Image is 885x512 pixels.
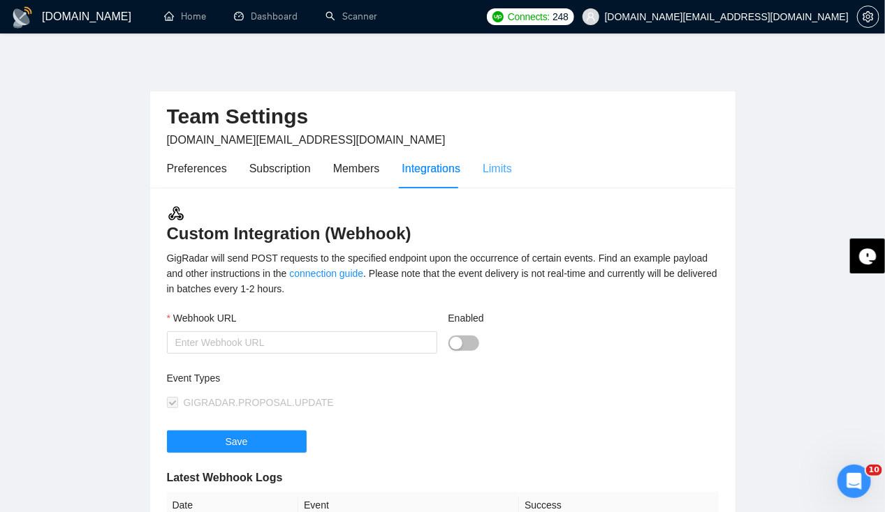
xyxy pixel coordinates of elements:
span: [DOMAIN_NAME][EMAIL_ADDRESS][DOMAIN_NAME] [167,134,446,146]
h3: Custom Integration (Webhook) [167,204,719,245]
button: Save [167,430,307,453]
div: Preferences [167,160,227,177]
a: setting [857,11,879,22]
span: user [586,12,596,22]
span: 248 [553,9,568,24]
div: GigRadar will send POST requests to the specified endpoint upon the occurrence of certain events.... [167,250,719,296]
span: 10 [866,465,882,476]
a: homeHome [164,10,206,22]
a: dashboardDashboard [234,10,298,22]
img: logo [11,6,34,29]
img: webhook.3a52c8ec.svg [167,204,185,223]
div: Subscription [249,160,311,177]
label: Enabled [448,310,484,326]
span: Connects: [508,9,550,24]
button: setting [857,6,879,28]
label: Webhook URL [167,310,237,326]
span: Save [226,434,248,449]
a: connection guide [289,268,363,279]
div: Members [333,160,380,177]
img: upwork-logo.png [492,11,504,22]
span: GIGRADAR.PROPOSAL.UPDATE [184,397,334,408]
span: setting [858,11,879,22]
button: Enabled [448,336,479,351]
input: Webhook URL [167,331,437,354]
a: searchScanner [326,10,377,22]
h2: Team Settings [167,103,719,131]
h5: Latest Webhook Logs [167,469,719,486]
label: Event Types [167,370,221,386]
iframe: Intercom live chat [838,465,871,498]
div: Integrations [402,160,461,177]
div: Limits [483,160,512,177]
